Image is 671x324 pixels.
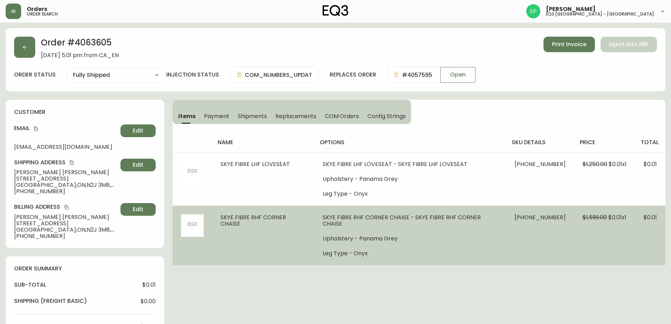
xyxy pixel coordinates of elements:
span: $0.01 x 1 [608,213,626,221]
h4: Shipping Address [14,159,118,166]
img: 404Image.svg [181,161,204,184]
h4: name [218,139,308,146]
h4: price [580,139,629,146]
label: order status [14,71,56,79]
h4: injection status [166,71,219,79]
span: Items [178,112,195,120]
span: $0.01 [644,160,657,168]
li: Upholstery - Panama Grey [323,176,498,182]
h4: Email [14,124,118,132]
li: SKYE FIBRE LHF LOVESEAT - SKYE FIBRE LHF LOVESEAT [323,161,498,167]
h2: Order # 4063605 [41,37,119,52]
button: copy [63,204,70,211]
h4: options [320,139,501,146]
button: Edit [120,203,156,216]
span: Edit [133,206,143,213]
button: Edit [120,124,156,137]
span: [DATE] 5:01 pm from CA_EN [41,52,119,59]
li: Leg Type - Onyx [323,191,498,197]
span: COM Orders [325,112,359,120]
li: Upholstery - Panama Grey [323,236,498,242]
span: [PHONE_NUMBER] [515,160,566,168]
img: 404Image.svg [181,214,204,237]
span: Orders [27,6,47,12]
span: Open [450,71,466,79]
span: Replacements [275,112,316,120]
span: [PHONE_NUMBER] [515,213,566,221]
button: copy [32,125,39,132]
span: [PERSON_NAME] [PERSON_NAME] [14,214,118,220]
span: Shipments [238,112,267,120]
h5: order search [27,12,58,16]
span: SKYE FIBRE RHF CORNER CHAISE [220,213,286,228]
span: [STREET_ADDRESS] [14,176,118,182]
button: Edit [120,159,156,171]
span: [GEOGRAPHIC_DATA] , ON , N2J 3M8 , CA [14,182,118,188]
span: $1,599.00 [583,213,607,221]
span: [PHONE_NUMBER] [14,188,118,195]
h4: Billing Address [14,203,118,211]
button: Open [440,67,476,83]
span: $0.01 [644,213,657,221]
span: $0.00 [141,298,156,305]
span: SKYE FIBRE LHF LOVESEAT [220,160,290,168]
button: copy [68,159,75,166]
span: [PERSON_NAME] [546,6,596,12]
img: logo [323,5,349,16]
span: [PHONE_NUMBER] [14,233,118,239]
h4: sku details [512,139,569,146]
img: edb0eb29d4ff191ed42d19acdf48d771 [526,4,540,18]
h5: eq3 [GEOGRAPHIC_DATA] - [GEOGRAPHIC_DATA] [546,12,654,16]
span: [EMAIL_ADDRESS][DOMAIN_NAME] [14,144,118,150]
li: SKYE FIBRE RHF CORNER CHAISE - SKYE FIBRE RHF CORNER CHAISE [323,214,498,227]
span: Config Strings [367,112,405,120]
h4: customer [14,108,156,116]
button: Print Invoice [543,37,595,52]
h4: Shipping ( Freight Basic ) [14,297,87,305]
span: Edit [133,161,143,169]
h4: order summary [14,265,156,273]
span: $0.01 x 1 [609,160,627,168]
h4: replaces order [330,71,376,79]
span: Edit [133,127,143,135]
li: Leg Type - Onyx [323,250,498,257]
span: Print Invoice [552,41,586,48]
span: Payment [204,112,229,120]
span: $1,250.00 [583,160,607,168]
h4: total [641,139,660,146]
h4: sub-total [14,281,46,289]
span: [GEOGRAPHIC_DATA] , ON , N2J 3M8 , CA [14,227,118,233]
span: $0.01 [142,282,156,288]
span: [STREET_ADDRESS] [14,220,118,227]
span: [PERSON_NAME] [PERSON_NAME] [14,169,118,176]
